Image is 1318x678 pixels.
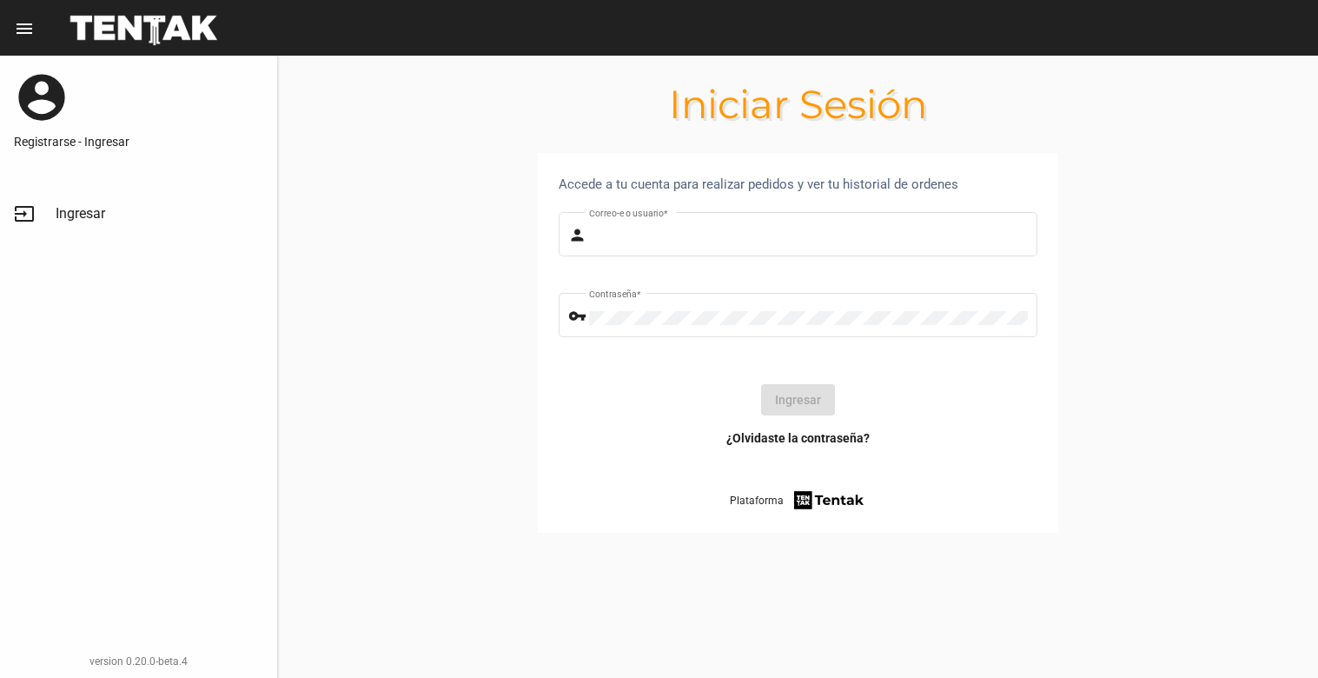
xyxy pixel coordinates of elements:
[14,203,35,224] mat-icon: input
[14,653,263,670] div: version 0.20.0-beta.4
[568,225,589,246] mat-icon: person
[14,133,263,150] a: Registrarse - Ingresar
[14,70,70,125] mat-icon: account_circle
[726,429,870,447] a: ¿Olvidaste la contraseña?
[56,205,105,223] span: Ingresar
[14,18,35,39] mat-icon: menu
[791,489,866,512] img: tentak-firm.png
[278,90,1318,118] h1: Iniciar Sesión
[730,489,866,512] a: Plataforma
[761,384,835,415] button: Ingresar
[730,492,784,509] span: Plataforma
[559,174,1037,195] div: Accede a tu cuenta para realizar pedidos y ver tu historial de ordenes
[568,306,589,327] mat-icon: vpn_key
